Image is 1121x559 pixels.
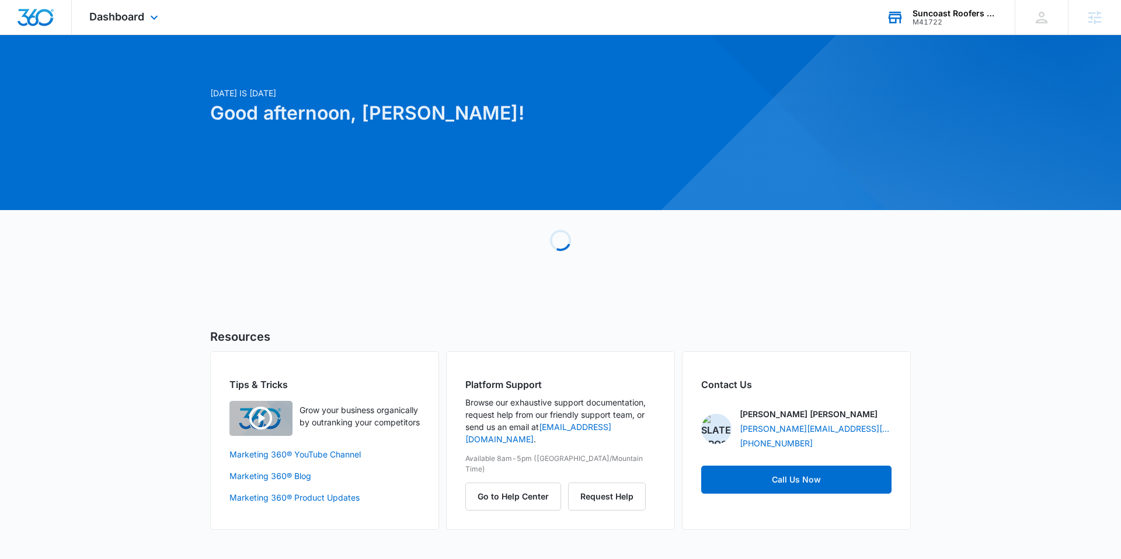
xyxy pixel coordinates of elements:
[740,422,892,435] a: [PERSON_NAME][EMAIL_ADDRESS][PERSON_NAME][DOMAIN_NAME]
[568,491,646,501] a: Request Help
[229,491,420,504] a: Marketing 360® Product Updates
[465,483,561,511] button: Go to Help Center
[701,466,892,494] a: Call Us Now
[300,404,420,428] p: Grow your business organically by outranking your competitors
[568,483,646,511] button: Request Help
[913,9,998,18] div: account name
[210,328,911,345] h5: Resources
[465,378,656,392] h2: Platform Support
[701,378,892,392] h2: Contact Us
[913,18,998,26] div: account id
[229,401,293,436] img: Quick Overview Video
[229,378,420,392] h2: Tips & Tricks
[740,437,813,449] a: [PHONE_NUMBER]
[465,491,568,501] a: Go to Help Center
[229,448,420,460] a: Marketing 360® YouTube Channel
[89,11,144,23] span: Dashboard
[229,470,420,482] a: Marketing 360® Blog
[210,87,673,99] p: [DATE] is [DATE]
[465,396,656,445] p: Browse our exhaustive support documentation, request help from our friendly support team, or send...
[740,408,878,420] p: [PERSON_NAME] [PERSON_NAME]
[465,453,656,474] p: Available 8am-5pm ([GEOGRAPHIC_DATA]/Mountain Time)
[210,99,673,127] h1: Good afternoon, [PERSON_NAME]!
[701,414,732,444] img: Slater Drost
